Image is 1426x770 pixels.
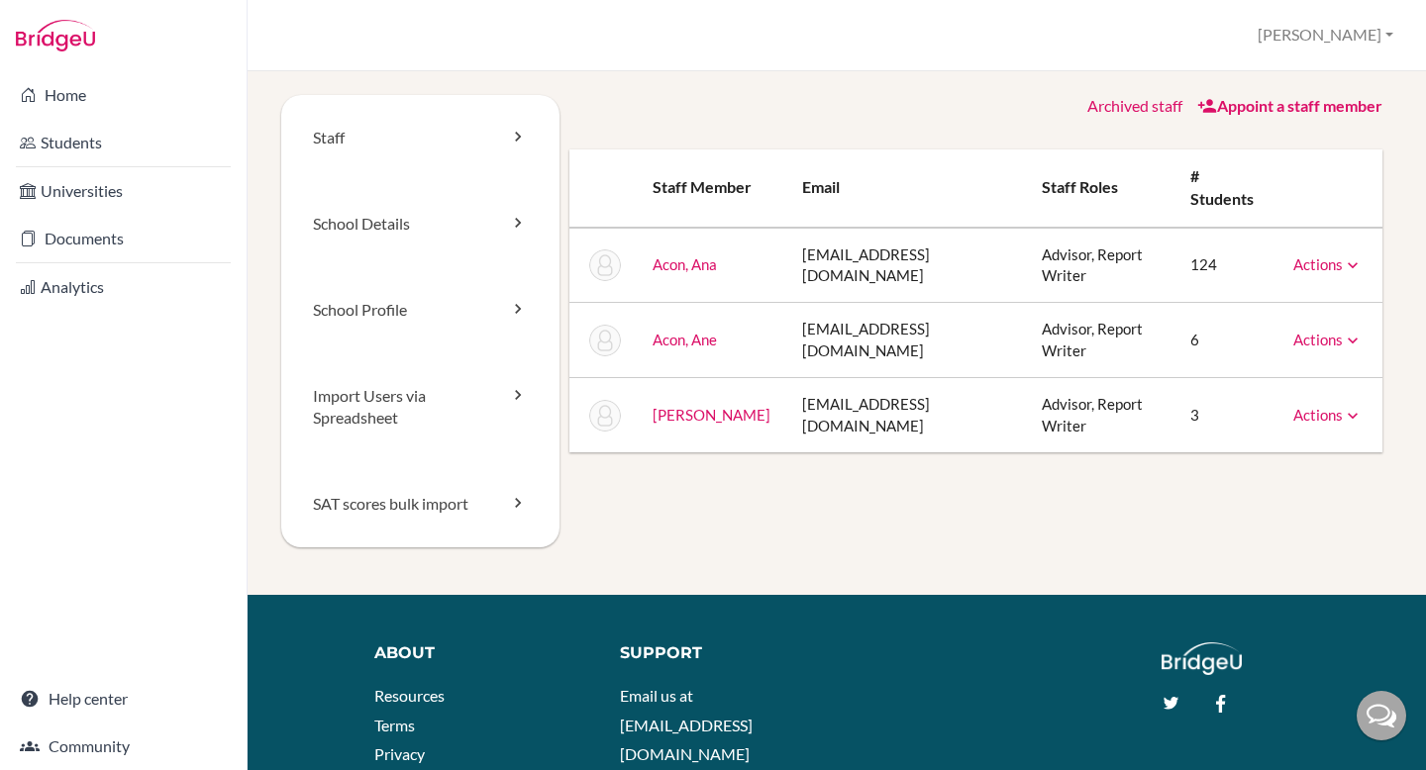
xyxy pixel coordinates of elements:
[1293,331,1363,348] a: Actions
[786,303,1027,378] td: [EMAIL_ADDRESS][DOMAIN_NAME]
[589,325,621,356] img: Ane Acon
[1026,378,1174,452] td: Advisor, Report Writer
[1026,149,1174,228] th: Staff roles
[620,642,822,665] div: Support
[786,149,1027,228] th: Email
[1174,149,1277,228] th: # students
[1174,303,1277,378] td: 6
[4,171,243,211] a: Universities
[653,255,717,273] a: Acon, Ana
[1249,17,1402,53] button: [PERSON_NAME]
[1174,378,1277,452] td: 3
[4,123,243,162] a: Students
[4,726,243,766] a: Community
[589,400,621,432] img: Amy Smith
[653,331,717,348] a: Acon, Ane
[281,461,560,547] a: SAT scores bulk import
[4,75,243,115] a: Home
[4,219,243,258] a: Documents
[589,249,621,281] img: Ana Acon
[281,353,560,462] a: Import Users via Spreadsheet
[1197,96,1382,115] a: Appoint a staff member
[1293,406,1363,424] a: Actions
[1293,255,1363,273] a: Actions
[374,744,425,763] a: Privacy
[16,20,95,51] img: Bridge-U
[786,378,1027,452] td: [EMAIL_ADDRESS][DOMAIN_NAME]
[1026,303,1174,378] td: Advisor, Report Writer
[4,679,243,719] a: Help center
[637,149,786,228] th: Staff member
[1162,642,1242,675] img: logo_white@2x-f4f0deed5e89b7ecb1c2cc34c3e3d731f90f0f143d5ea2071677605dd97b5244.png
[374,716,415,734] a: Terms
[374,642,591,665] div: About
[281,181,560,267] a: School Details
[1174,228,1277,303] td: 124
[281,267,560,353] a: School Profile
[620,686,753,763] a: Email us at [EMAIL_ADDRESS][DOMAIN_NAME]
[653,406,770,424] a: [PERSON_NAME]
[281,95,560,181] a: Staff
[1026,228,1174,303] td: Advisor, Report Writer
[786,228,1027,303] td: [EMAIL_ADDRESS][DOMAIN_NAME]
[1087,96,1182,115] a: Archived staff
[4,267,243,307] a: Analytics
[374,686,445,705] a: Resources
